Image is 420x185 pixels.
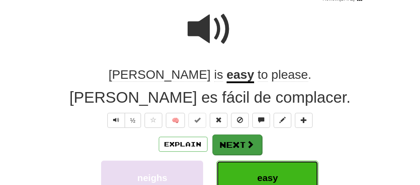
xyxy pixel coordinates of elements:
[227,68,254,83] u: easy
[274,113,291,128] button: Edit sentence (alt+d)
[254,68,311,82] span: .
[214,68,223,82] span: is
[257,173,278,183] span: easy
[271,68,308,82] span: please
[137,173,168,183] span: neighs
[109,68,211,82] span: [PERSON_NAME]
[295,113,313,128] button: Add to collection (alt+a)
[51,86,370,108] div: [PERSON_NAME] es fácil de complacer.
[145,113,162,128] button: Favorite sentence (alt+f)
[188,113,206,128] button: Set this sentence to 100% Mastered (alt+m)
[159,137,208,152] button: Explain
[231,113,249,128] button: Ignore sentence (alt+i)
[258,68,268,82] span: to
[106,113,141,128] div: Text-to-speech controls
[210,113,228,128] button: Reset to 0% Mastered (alt+r)
[166,113,185,128] button: 🧠
[252,113,270,128] button: Discuss sentence (alt+u)
[107,113,125,128] button: Play sentence audio (ctl+space)
[125,113,141,128] button: ½
[212,135,262,155] button: Next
